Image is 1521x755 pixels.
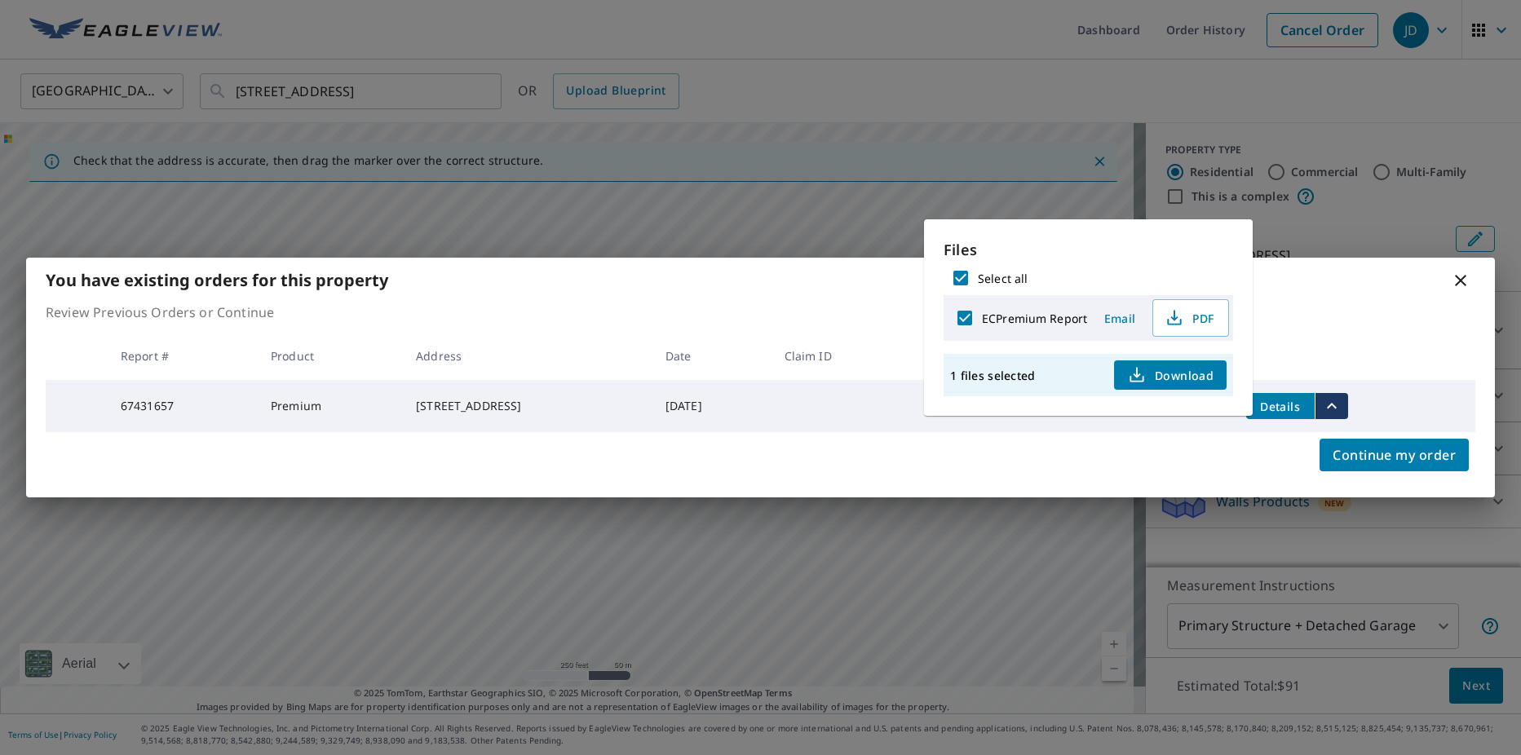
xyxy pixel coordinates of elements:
[982,311,1087,326] label: ECPremium Report
[652,380,772,432] td: [DATE]
[978,271,1028,286] label: Select all
[46,302,1475,322] p: Review Previous Orders or Continue
[910,332,1045,380] th: Delivery
[1100,311,1139,326] span: Email
[1246,393,1315,419] button: detailsBtn-67431657
[258,332,403,380] th: Product
[1127,365,1214,385] span: Download
[1256,399,1305,414] span: Details
[772,332,911,380] th: Claim ID
[108,380,258,432] td: 67431657
[403,332,652,380] th: Address
[1315,393,1348,419] button: filesDropdownBtn-67431657
[1152,299,1229,337] button: PDF
[944,239,1233,261] p: Files
[1333,444,1456,466] span: Continue my order
[1114,360,1227,390] button: Download
[950,368,1035,383] p: 1 files selected
[258,380,403,432] td: Premium
[108,332,258,380] th: Report #
[1163,308,1215,328] span: PDF
[1094,306,1146,331] button: Email
[416,398,639,414] div: [STREET_ADDRESS]
[46,269,388,291] b: You have existing orders for this property
[652,332,772,380] th: Date
[1320,439,1469,471] button: Continue my order
[910,380,1045,432] td: Regular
